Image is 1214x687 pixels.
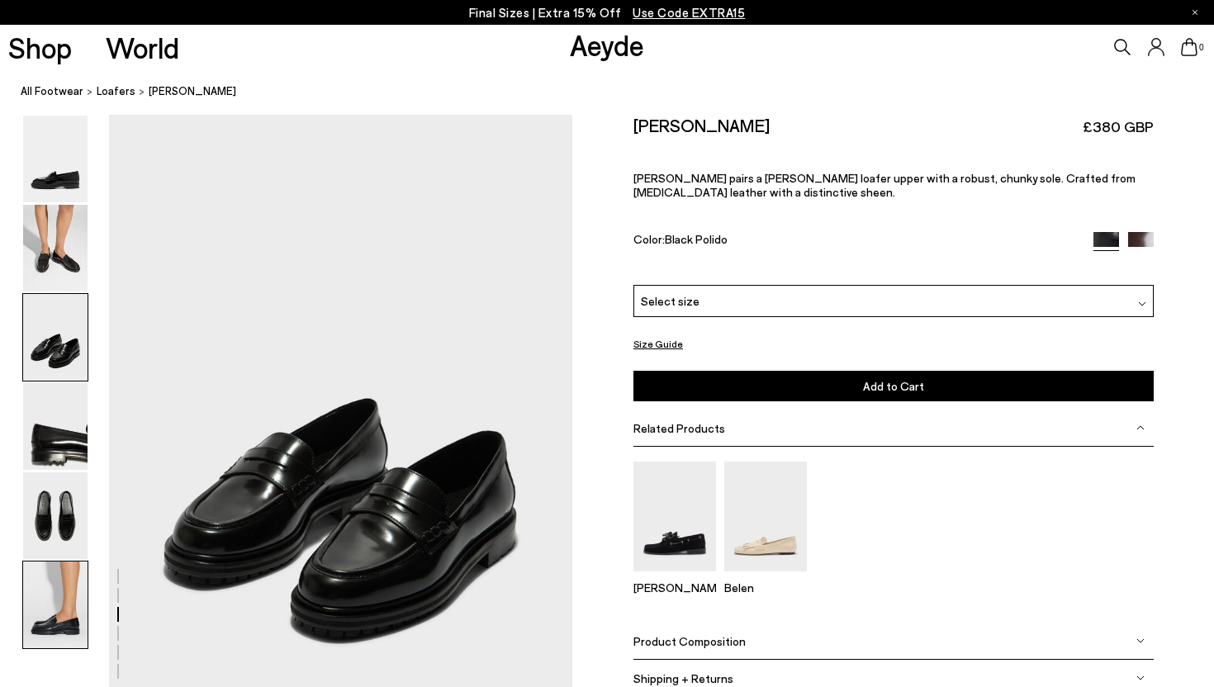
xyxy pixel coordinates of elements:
[863,379,924,393] span: Add to Cart
[633,334,683,354] button: Size Guide
[724,580,807,595] p: Belen
[633,560,716,595] a: Harris Suede Mocassin Flats [PERSON_NAME]
[633,371,1154,401] button: Add to Cart
[21,83,83,100] a: All Footwear
[97,83,135,100] a: Loafers
[1136,674,1145,682] img: svg%3E
[1138,300,1146,308] img: svg%3E
[633,232,1077,251] div: Color:
[633,462,716,571] img: Harris Suede Mocassin Flats
[23,561,88,648] img: Leon Loafers - Image 6
[1181,38,1197,56] a: 0
[641,292,699,310] span: Select size
[21,69,1214,115] nav: breadcrumb
[23,205,88,291] img: Leon Loafers - Image 2
[23,383,88,470] img: Leon Loafers - Image 4
[724,560,807,595] a: Belen Tassel Loafers Belen
[23,472,88,559] img: Leon Loafers - Image 5
[665,232,728,246] span: Black Polido
[633,671,733,685] span: Shipping + Returns
[633,5,745,20] span: Navigate to /collections/ss25-final-sizes
[1136,424,1145,432] img: svg%3E
[633,421,725,435] span: Related Products
[633,634,746,648] span: Product Composition
[1083,116,1154,137] span: £380 GBP
[23,294,88,381] img: Leon Loafers - Image 3
[149,83,236,100] span: [PERSON_NAME]
[106,33,179,62] a: World
[633,171,1154,199] p: [PERSON_NAME] pairs a [PERSON_NAME] loafer upper with a robust, chunky sole. Crafted from [MEDICA...
[23,116,88,202] img: Leon Loafers - Image 1
[633,580,716,595] p: [PERSON_NAME]
[724,462,807,571] img: Belen Tassel Loafers
[469,2,746,23] p: Final Sizes | Extra 15% Off
[1136,637,1145,645] img: svg%3E
[8,33,72,62] a: Shop
[1197,43,1206,52] span: 0
[570,27,644,62] a: Aeyde
[633,115,770,135] h2: [PERSON_NAME]
[97,84,135,97] span: Loafers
